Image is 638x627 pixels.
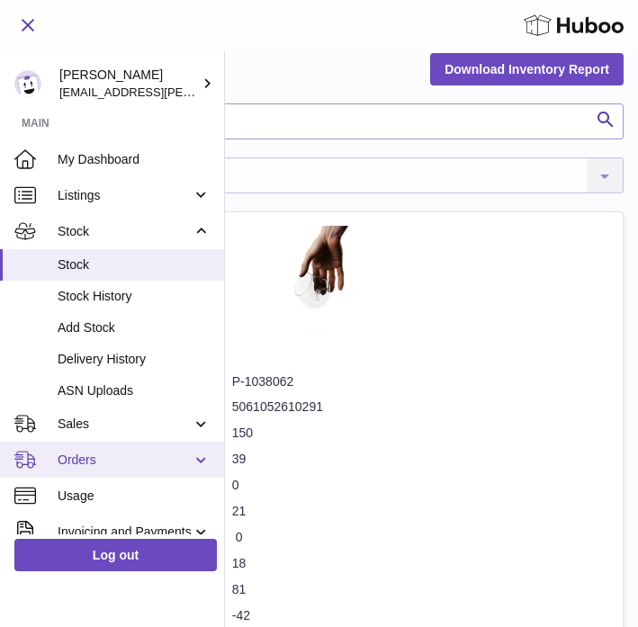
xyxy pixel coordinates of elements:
img: horia@orea.uk [14,70,41,97]
button: Download Inventory Report [430,53,624,85]
a: Log out [14,539,217,571]
td: 18 [29,555,609,581]
span: [EMAIL_ADDRESS][PERSON_NAME][DOMAIN_NAME] [59,85,354,99]
span: 0 [236,530,243,544]
img: product image [274,226,364,345]
td: 21 [29,503,609,529]
span: Orders [58,452,192,469]
dd: P-1038062 [232,373,609,390]
span: Listings [58,187,192,204]
span: Invoicing and Payments [58,524,192,541]
td: 0 [29,477,609,503]
span: Stock History [58,288,211,305]
span: Add Stock [58,319,211,336]
span: ASN Uploads [58,382,211,399]
span: Usage [58,488,211,505]
td: 81 [29,581,609,607]
dd: 5061052610291 [232,399,609,416]
span: Sales [58,416,192,433]
div: [PERSON_NAME] [59,67,198,101]
span: My Dashboard [58,151,211,168]
td: 39 [29,451,609,477]
span: Stock [58,256,211,273]
span: Stock [58,223,192,240]
td: 150 [29,425,609,451]
span: Delivery History [58,351,211,368]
